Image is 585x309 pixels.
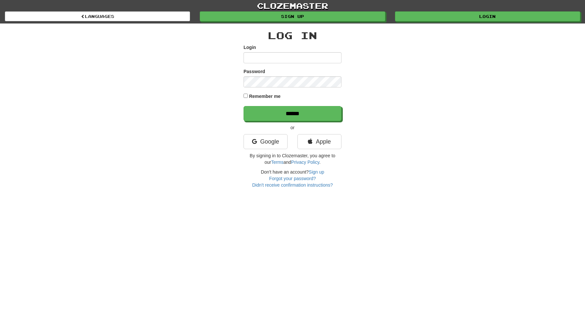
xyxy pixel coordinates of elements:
div: Don't have an account? [244,169,341,188]
p: or [244,124,341,131]
a: Forgot your password? [269,176,316,181]
a: Login [395,11,580,21]
a: Didn't receive confirmation instructions? [252,182,333,188]
a: Privacy Policy [291,160,319,165]
a: Sign up [309,169,324,175]
label: Password [244,68,265,75]
label: Remember me [249,93,281,100]
a: Apple [297,134,341,149]
a: Google [244,134,288,149]
a: Languages [5,11,190,21]
a: Sign up [200,11,385,21]
label: Login [244,44,256,51]
p: By signing in to Clozemaster, you agree to our and . [244,152,341,165]
h2: Log In [244,30,341,41]
a: Terms [271,160,283,165]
